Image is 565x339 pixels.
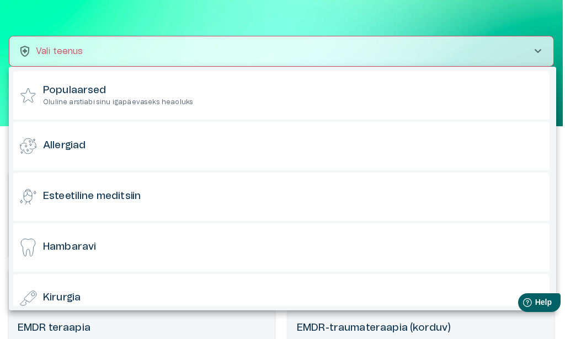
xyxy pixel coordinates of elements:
[43,291,81,305] h6: Kirurgia
[43,98,193,107] p: Oluline arstiabi sinu igapäevaseks heaoluks
[43,240,96,254] h6: Hambaravi
[479,289,565,320] iframe: Help widget launcher
[43,190,141,203] h6: Esteetiline meditsiin
[43,139,86,153] h6: Allergiad
[43,84,193,98] h6: Populaarsed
